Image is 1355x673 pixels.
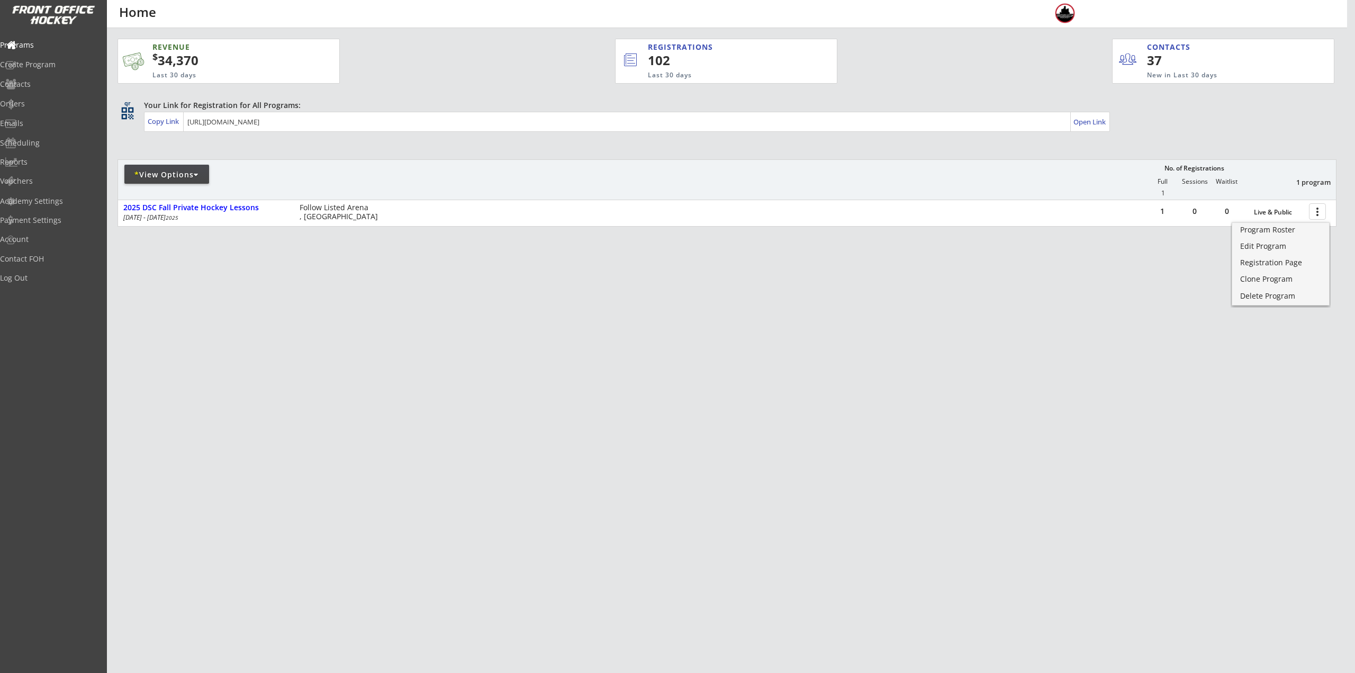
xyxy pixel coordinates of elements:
[152,51,306,69] div: 34,370
[1147,42,1195,52] div: CONTACTS
[648,71,793,80] div: Last 30 days
[1240,226,1321,234] div: Program Roster
[148,116,181,126] div: Copy Link
[1211,178,1242,185] div: Waitlist
[152,42,288,52] div: REVENUE
[1240,259,1321,266] div: Registration Page
[1146,208,1178,215] div: 1
[648,42,788,52] div: REGISTRATIONS
[1147,71,1285,80] div: New in Last 30 days
[144,100,1304,111] div: Your Link for Registration for All Programs:
[152,71,288,80] div: Last 30 days
[123,214,285,221] div: [DATE] - [DATE]
[1309,203,1326,220] button: more_vert
[1276,177,1331,187] div: 1 program
[648,51,801,69] div: 102
[1179,208,1211,215] div: 0
[1179,178,1211,185] div: Sessions
[1240,275,1321,283] div: Clone Program
[1211,208,1243,215] div: 0
[1232,239,1329,255] a: Edit Program
[121,100,133,107] div: qr
[1161,165,1227,172] div: No. of Registrations
[124,169,209,180] div: View Options
[1146,178,1178,185] div: Full
[300,203,383,221] div: Follow Listed Arena , [GEOGRAPHIC_DATA]
[166,214,178,221] em: 2025
[1254,209,1304,216] div: Live & Public
[1073,114,1107,129] a: Open Link
[1073,118,1107,127] div: Open Link
[1232,256,1329,272] a: Registration Page
[1240,292,1321,300] div: Delete Program
[1232,223,1329,239] a: Program Roster
[1147,51,1212,69] div: 37
[1147,190,1179,197] div: 1
[123,203,288,212] div: 2025 DSC Fall Private Hockey Lessons
[152,50,158,63] sup: $
[120,105,135,121] button: qr_code
[1240,243,1321,250] div: Edit Program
